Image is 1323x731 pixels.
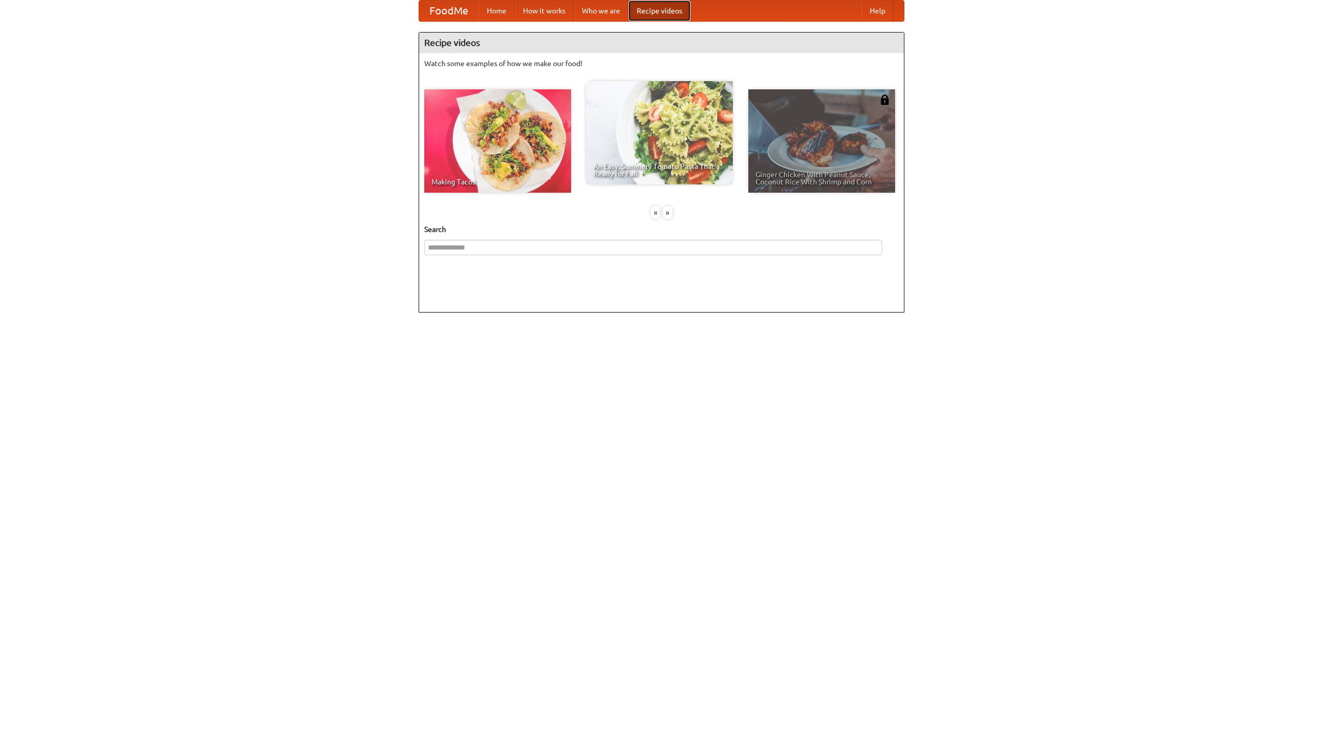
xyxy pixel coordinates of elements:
div: « [651,206,660,219]
a: Home [479,1,515,21]
p: Watch some examples of how we make our food! [424,58,899,69]
span: Making Tacos [432,178,564,185]
a: How it works [515,1,574,21]
a: Who we are [574,1,628,21]
span: An Easy, Summery Tomato Pasta That's Ready for Fall [593,163,726,177]
div: » [663,206,672,219]
h5: Search [424,224,899,235]
h4: Recipe videos [419,33,904,53]
a: Making Tacos [424,89,571,193]
a: Recipe videos [628,1,690,21]
a: Help [862,1,894,21]
img: 483408.png [880,95,890,105]
a: An Easy, Summery Tomato Pasta That's Ready for Fall [586,81,733,184]
a: FoodMe [419,1,479,21]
